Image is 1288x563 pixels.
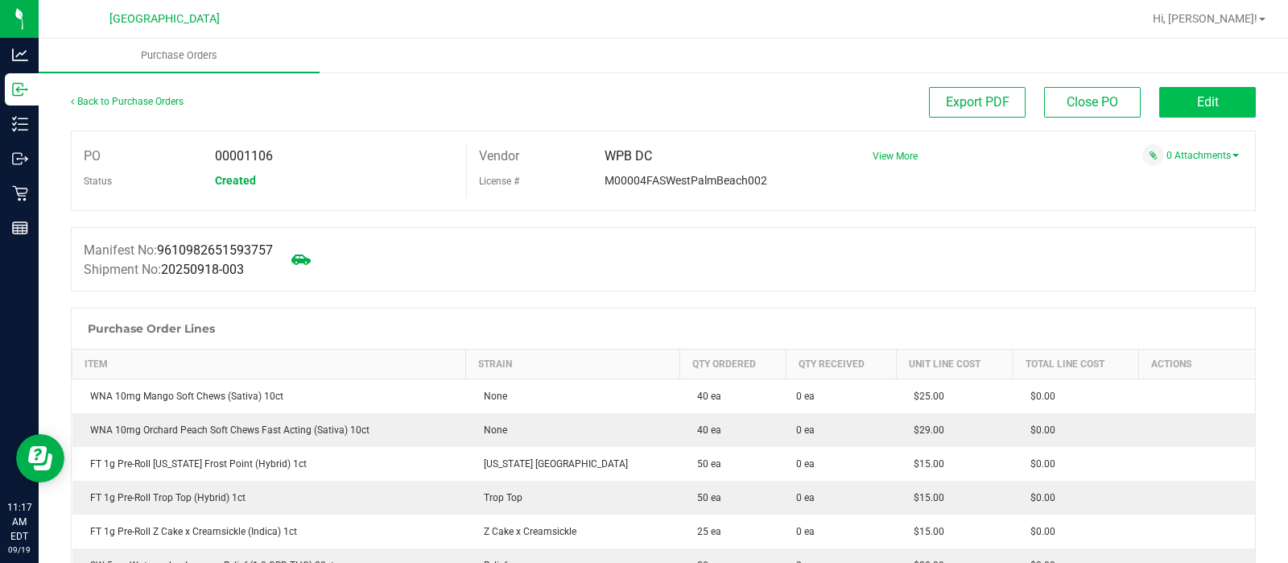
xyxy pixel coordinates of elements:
[84,260,244,279] label: Shipment No:
[476,492,522,503] span: Trop Top
[285,243,317,275] span: Mark as not Arrived
[906,424,944,436] span: $29.00
[119,48,239,63] span: Purchase Orders
[1013,350,1138,379] th: Total Line Cost
[16,434,64,482] iframe: Resource center
[1022,391,1055,402] span: $0.00
[796,423,815,437] span: 0 ea
[689,424,721,436] span: 40 ea
[1142,144,1164,166] span: Attach a document
[679,350,786,379] th: Qty Ordered
[906,458,944,470] span: $15.00
[12,81,28,97] inline-svg: Inbound
[215,174,256,187] span: Created
[476,526,576,537] span: Z Cake x Creamsickle
[1166,150,1239,161] a: 0 Attachments
[796,389,815,404] span: 0 ea
[82,389,456,404] div: WNA 10mg Mango Soft Chews (Sativa) 10ct
[82,457,456,471] div: FT 1g Pre-Roll [US_STATE] Frost Point (Hybrid) 1ct
[71,96,184,107] a: Back to Purchase Orders
[476,458,628,470] span: [US_STATE] [GEOGRAPHIC_DATA]
[796,457,815,471] span: 0 ea
[39,39,320,72] a: Purchase Orders
[7,500,31,544] p: 11:17 AM EDT
[796,524,815,539] span: 0 ea
[906,492,944,503] span: $15.00
[929,87,1026,118] button: Export PDF
[1067,94,1118,110] span: Close PO
[689,391,721,402] span: 40 ea
[896,350,1013,379] th: Unit Line Cost
[946,94,1009,110] span: Export PDF
[12,220,28,236] inline-svg: Reports
[689,492,721,503] span: 50 ea
[906,526,944,537] span: $15.00
[7,544,31,556] p: 09/19
[12,151,28,167] inline-svg: Outbound
[84,169,112,193] label: Status
[873,151,918,162] a: View More
[72,350,466,379] th: Item
[906,391,944,402] span: $25.00
[109,12,220,26] span: [GEOGRAPHIC_DATA]
[1022,492,1055,503] span: $0.00
[689,458,721,470] span: 50 ea
[476,424,507,436] span: None
[1022,424,1055,436] span: $0.00
[479,169,519,193] label: License #
[84,144,101,168] label: PO
[82,491,456,505] div: FT 1g Pre-Roll Trop Top (Hybrid) 1ct
[1022,526,1055,537] span: $0.00
[786,350,896,379] th: Qty Received
[12,47,28,63] inline-svg: Analytics
[161,262,244,277] span: 20250918-003
[689,526,721,537] span: 25 ea
[88,322,215,335] h1: Purchase Order Lines
[12,185,28,201] inline-svg: Retail
[1159,87,1256,118] button: Edit
[82,423,456,437] div: WNA 10mg Orchard Peach Soft Chews Fast Acting (Sativa) 10ct
[215,148,273,164] span: 00001106
[1197,94,1219,110] span: Edit
[1022,458,1055,470] span: $0.00
[157,242,273,258] span: 9610982651593757
[1138,350,1255,379] th: Actions
[12,116,28,132] inline-svg: Inventory
[605,174,767,187] span: M00004FASWestPalmBeach002
[796,491,815,505] span: 0 ea
[1044,87,1141,118] button: Close PO
[1153,12,1257,25] span: Hi, [PERSON_NAME]!
[84,241,273,260] label: Manifest No:
[476,391,507,402] span: None
[466,350,680,379] th: Strain
[605,148,652,164] span: WPB DC
[82,524,456,539] div: FT 1g Pre-Roll Z Cake x Creamsickle (Indica) 1ct
[479,144,519,168] label: Vendor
